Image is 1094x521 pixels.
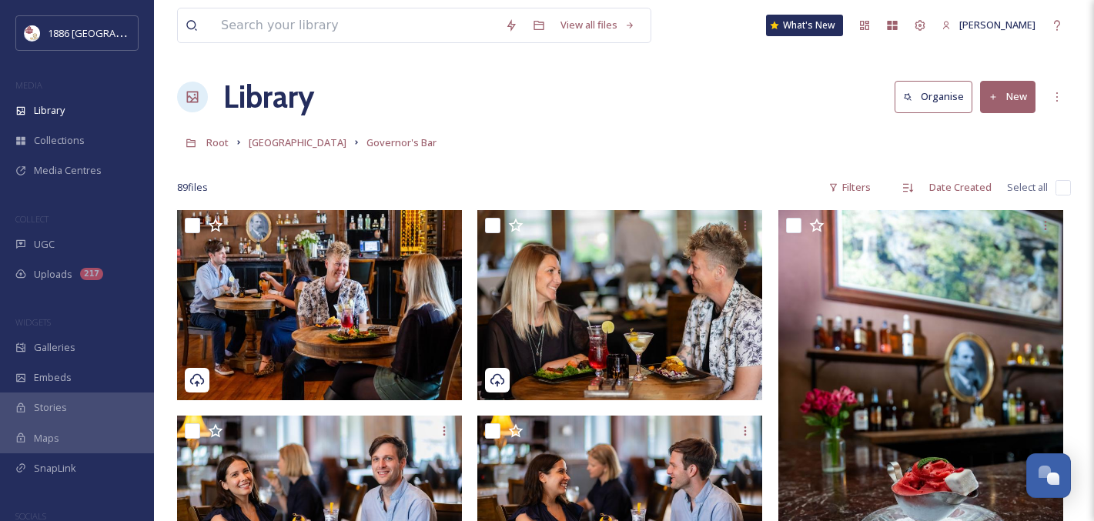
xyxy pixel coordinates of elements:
[15,316,51,328] span: WIDGETS
[366,133,437,152] a: Governor's Bar
[177,180,208,195] span: 89 file s
[34,340,75,355] span: Galleries
[80,268,103,280] div: 217
[1007,180,1048,195] span: Select all
[922,172,999,202] div: Date Created
[34,267,72,282] span: Uploads
[980,81,1035,112] button: New
[959,18,1035,32] span: [PERSON_NAME]
[15,79,42,91] span: MEDIA
[177,210,462,400] img: Right Mind Govenor's Bar (40).jpg
[34,237,55,252] span: UGC
[366,135,437,149] span: Governor's Bar
[34,163,102,178] span: Media Centres
[34,370,72,385] span: Embeds
[34,400,67,415] span: Stories
[15,213,49,225] span: COLLECT
[477,210,762,400] img: Right Mind Govenor's Bar (25).jpg
[25,25,40,41] img: logos.png
[1026,453,1071,498] button: Open Chat
[213,8,497,42] input: Search your library
[249,135,346,149] span: [GEOGRAPHIC_DATA]
[821,172,878,202] div: Filters
[249,133,346,152] a: [GEOGRAPHIC_DATA]
[934,10,1043,40] a: [PERSON_NAME]
[34,133,85,148] span: Collections
[895,81,980,112] a: Organise
[206,133,229,152] a: Root
[206,135,229,149] span: Root
[766,15,843,36] a: What's New
[34,431,59,446] span: Maps
[223,74,314,120] a: Library
[895,81,972,112] button: Organise
[34,103,65,118] span: Library
[34,461,76,476] span: SnapLink
[553,10,643,40] a: View all files
[48,25,169,40] span: 1886 [GEOGRAPHIC_DATA]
